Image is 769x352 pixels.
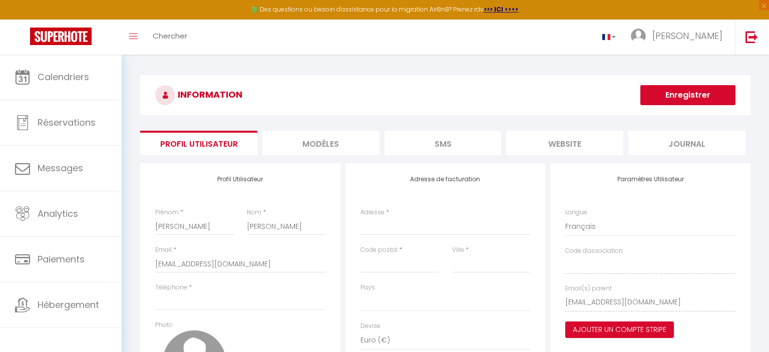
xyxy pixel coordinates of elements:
span: Messages [38,162,83,174]
label: Pays [360,283,375,292]
span: Réservations [38,116,96,129]
span: Paiements [38,253,85,265]
span: [PERSON_NAME] [652,30,722,42]
li: Journal [628,131,745,155]
label: Nom [247,208,261,217]
h4: Profil Utilisateur [155,176,325,183]
span: Calendriers [38,71,89,83]
label: Code postal [360,245,398,255]
span: Chercher [153,31,187,41]
img: logout [745,31,758,43]
li: SMS [384,131,502,155]
button: Ajouter un compte Stripe [565,321,674,338]
li: Profil Utilisateur [140,131,257,155]
label: Langue [565,208,587,217]
label: Email [155,245,172,255]
h4: Paramètres Utilisateur [565,176,735,183]
button: Enregistrer [640,85,735,105]
label: Photo [155,320,173,330]
label: Email(s) parent [565,284,612,293]
label: Code d'association [565,246,623,256]
span: Analytics [38,207,78,220]
h3: INFORMATION [140,75,750,115]
a: ... [PERSON_NAME] [623,20,735,55]
label: Ville [452,245,464,255]
a: >>> ICI <<<< [484,5,519,14]
label: Téléphone [155,283,187,292]
li: website [506,131,623,155]
a: Chercher [145,20,195,55]
h4: Adresse de facturation [360,176,531,183]
img: ... [631,29,646,44]
label: Prénom [155,208,179,217]
img: Super Booking [30,28,92,45]
label: Adresse [360,208,384,217]
li: MODÈLES [262,131,379,155]
span: Hébergement [38,298,99,311]
label: Devise [360,321,380,331]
